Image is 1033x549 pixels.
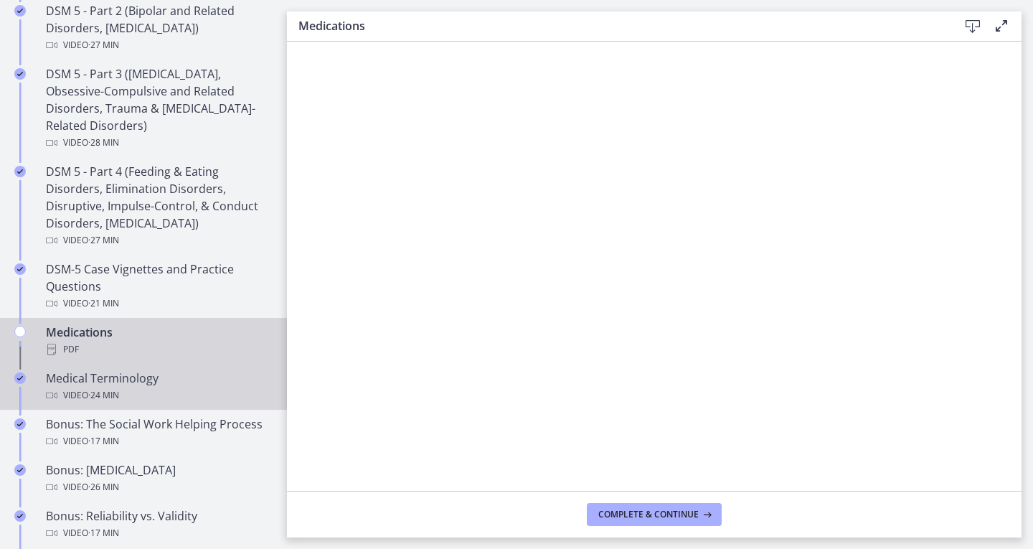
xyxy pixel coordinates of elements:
[46,416,270,450] div: Bonus: The Social Work Helping Process
[88,479,119,496] span: · 26 min
[46,261,270,312] div: DSM-5 Case Vignettes and Practice Questions
[46,163,270,249] div: DSM 5 - Part 4 (Feeding & Eating Disorders, Elimination Disorders, Disruptive, Impulse-Control, &...
[14,372,26,384] i: Completed
[46,37,270,54] div: Video
[46,324,270,358] div: Medications
[88,525,119,542] span: · 17 min
[587,503,722,526] button: Complete & continue
[14,418,26,430] i: Completed
[46,134,270,151] div: Video
[14,5,26,17] i: Completed
[88,387,119,404] span: · 24 min
[46,507,270,542] div: Bonus: Reliability vs. Validity
[46,2,270,54] div: DSM 5 - Part 2 (Bipolar and Related Disorders, [MEDICAL_DATA])
[14,166,26,177] i: Completed
[46,479,270,496] div: Video
[14,263,26,275] i: Completed
[88,433,119,450] span: · 17 min
[14,510,26,522] i: Completed
[88,295,119,312] span: · 21 min
[298,17,935,34] h3: Medications
[46,341,270,358] div: PDF
[46,525,270,542] div: Video
[46,295,270,312] div: Video
[46,370,270,404] div: Medical Terminology
[88,134,119,151] span: · 28 min
[46,65,270,151] div: DSM 5 - Part 3 ([MEDICAL_DATA], Obsessive-Compulsive and Related Disorders, Trauma & [MEDICAL_DAT...
[598,509,699,520] span: Complete & continue
[88,37,119,54] span: · 27 min
[88,232,119,249] span: · 27 min
[14,68,26,80] i: Completed
[46,461,270,496] div: Bonus: [MEDICAL_DATA]
[46,433,270,450] div: Video
[14,464,26,476] i: Completed
[46,232,270,249] div: Video
[46,387,270,404] div: Video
